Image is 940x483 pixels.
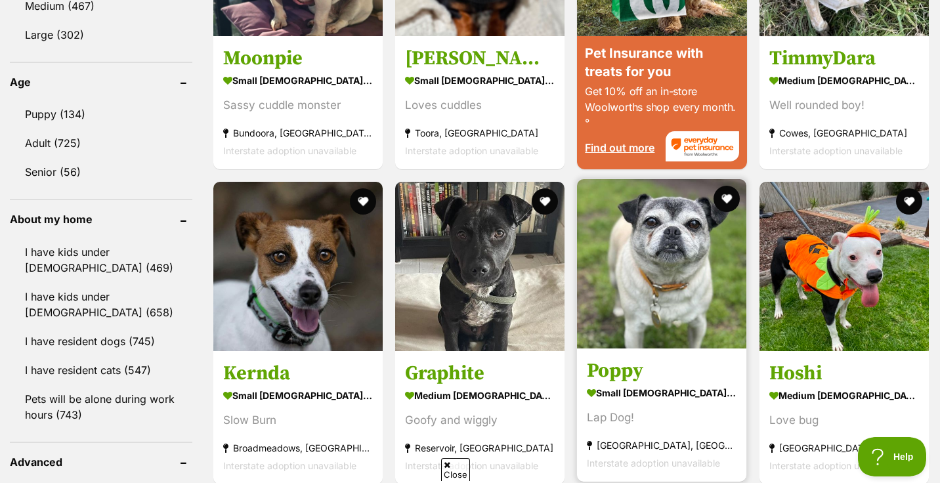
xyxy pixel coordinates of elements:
div: Slow Burn [223,411,373,429]
div: Love bug [769,411,919,429]
a: Poppy small [DEMOGRAPHIC_DATA] Dog Lap Dog! [GEOGRAPHIC_DATA], [GEOGRAPHIC_DATA] Interstate adopt... [577,348,746,481]
strong: medium [DEMOGRAPHIC_DATA] Dog [769,71,919,90]
a: Puppy (134) [10,100,192,128]
iframe: Help Scout Beacon - Open [858,437,927,476]
strong: medium [DEMOGRAPHIC_DATA] Dog [405,385,555,404]
strong: Reservoir, [GEOGRAPHIC_DATA] [405,438,555,456]
a: I have resident cats (547) [10,356,192,384]
strong: Toora, [GEOGRAPHIC_DATA] [405,124,555,142]
a: Large (302) [10,21,192,49]
span: Interstate adoption unavailable [769,145,903,156]
strong: small [DEMOGRAPHIC_DATA] Dog [223,71,373,90]
a: I have kids under [DEMOGRAPHIC_DATA] (658) [10,283,192,326]
span: Interstate adoption unavailable [587,457,720,468]
div: Loves cuddles [405,96,555,114]
strong: [GEOGRAPHIC_DATA], [GEOGRAPHIC_DATA] [769,438,919,456]
span: Interstate adoption unavailable [223,459,356,471]
a: TimmyDara medium [DEMOGRAPHIC_DATA] Dog Well rounded boy! Cowes, [GEOGRAPHIC_DATA] Interstate ado... [759,36,929,169]
header: Advanced [10,456,192,468]
a: Senior (56) [10,158,192,186]
span: Interstate adoption unavailable [769,459,903,471]
h3: TimmyDara [769,46,919,71]
strong: medium [DEMOGRAPHIC_DATA] Dog [769,385,919,404]
header: Age [10,76,192,88]
strong: small [DEMOGRAPHIC_DATA] Dog [223,385,373,404]
a: I have resident dogs (745) [10,327,192,355]
div: Lap Dog! [587,408,737,426]
button: favourite [896,188,922,215]
img: Hoshi - Bull Arab x Staffordshire Bull Terrier Dog [759,182,929,351]
span: Close [441,458,470,481]
h3: Graphite [405,360,555,385]
a: Moonpie small [DEMOGRAPHIC_DATA] Dog Sassy cuddle monster Bundoora, [GEOGRAPHIC_DATA] Interstate ... [213,36,383,169]
a: Pets will be alone during work hours (743) [10,385,192,429]
strong: Cowes, [GEOGRAPHIC_DATA] [769,124,919,142]
strong: small [DEMOGRAPHIC_DATA] Dog [405,71,555,90]
strong: Bundoora, [GEOGRAPHIC_DATA] [223,124,373,142]
button: favourite [532,188,558,215]
h3: Hoshi [769,360,919,385]
strong: [GEOGRAPHIC_DATA], [GEOGRAPHIC_DATA] [587,436,737,453]
h3: [PERSON_NAME] [405,46,555,71]
header: About my home [10,213,192,225]
button: favourite [350,188,376,215]
button: favourite [714,186,740,212]
h3: Moonpie [223,46,373,71]
img: Kernda - Jack Russell Terrier Dog [213,182,383,351]
strong: Broadmeadows, [GEOGRAPHIC_DATA] [223,438,373,456]
span: Interstate adoption unavailable [223,145,356,156]
a: [PERSON_NAME] small [DEMOGRAPHIC_DATA] Dog Loves cuddles Toora, [GEOGRAPHIC_DATA] Interstate adop... [395,36,565,169]
div: Goofy and wiggly [405,411,555,429]
a: Adult (725) [10,129,192,157]
h3: Poppy [587,358,737,383]
img: Poppy - Pug Dog [577,179,746,348]
span: Interstate adoption unavailable [405,459,538,471]
h3: Kernda [223,360,373,385]
span: Interstate adoption unavailable [405,145,538,156]
div: Well rounded boy! [769,96,919,114]
a: I have kids under [DEMOGRAPHIC_DATA] (469) [10,238,192,282]
strong: small [DEMOGRAPHIC_DATA] Dog [587,383,737,402]
div: Sassy cuddle monster [223,96,373,114]
img: Graphite - Australian Cattle Dog x Staffordshire Bull Terrier Dog [395,182,565,351]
